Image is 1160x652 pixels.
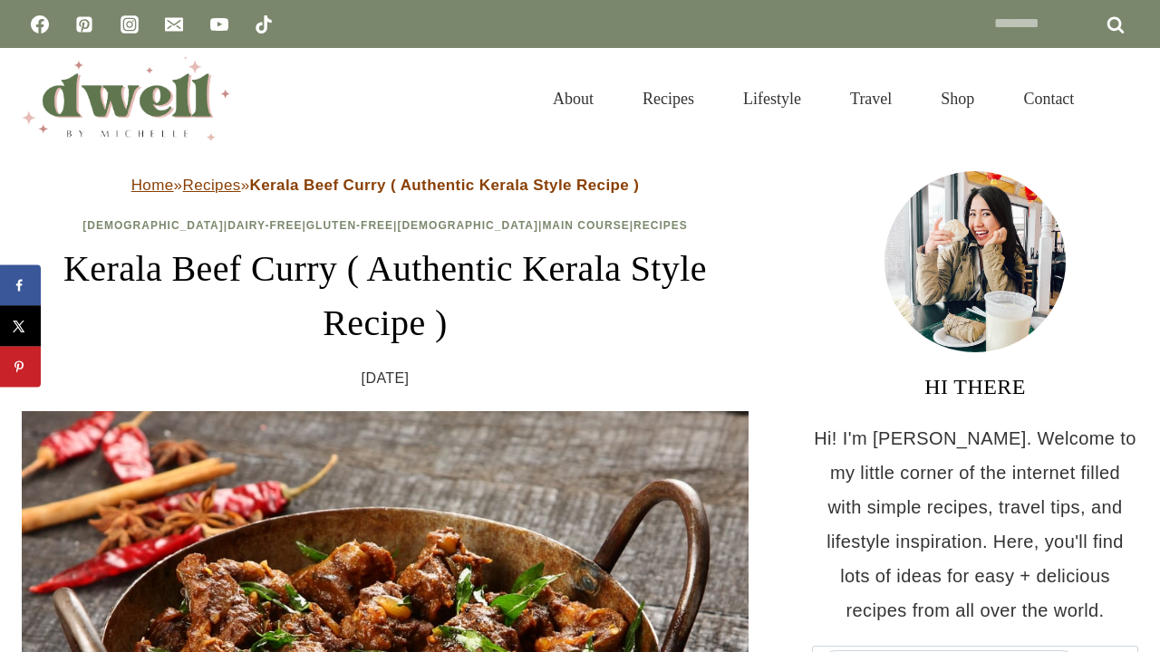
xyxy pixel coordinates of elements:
[22,57,230,140] img: DWELL by michelle
[528,67,1098,130] nav: Primary Navigation
[201,6,237,43] a: YouTube
[306,219,393,232] a: Gluten-Free
[719,67,826,130] a: Lifestyle
[542,219,629,232] a: Main Course
[182,177,240,194] a: Recipes
[131,177,174,194] a: Home
[1107,83,1138,114] button: View Search Form
[246,6,282,43] a: TikTok
[812,421,1138,628] p: Hi! I'm [PERSON_NAME]. Welcome to my little corner of the internet filled with simple recipes, tr...
[397,219,538,232] a: [DEMOGRAPHIC_DATA]
[812,370,1138,403] h3: HI THERE
[528,67,618,130] a: About
[22,6,58,43] a: Facebook
[22,242,749,350] h1: Kerala Beef Curry ( Authentic Kerala Style Recipe )
[66,6,102,43] a: Pinterest
[131,177,640,194] span: » »
[362,365,410,392] time: [DATE]
[618,67,719,130] a: Recipes
[916,67,999,130] a: Shop
[826,67,916,130] a: Travel
[999,67,1098,130] a: Contact
[156,6,192,43] a: Email
[82,219,224,232] a: [DEMOGRAPHIC_DATA]
[250,177,640,194] strong: Kerala Beef Curry ( Authentic Kerala Style Recipe )
[633,219,688,232] a: Recipes
[227,219,302,232] a: Dairy-Free
[111,6,148,43] a: Instagram
[82,219,688,232] span: | | | | |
